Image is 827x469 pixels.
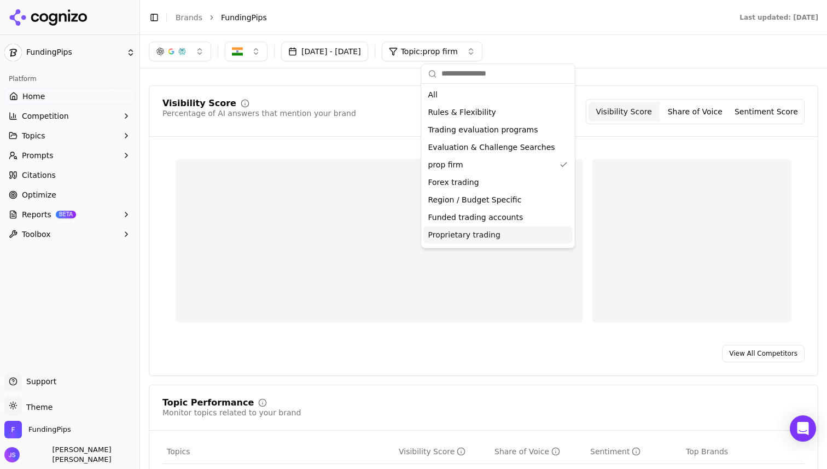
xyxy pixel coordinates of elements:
[428,159,463,170] span: prop firm
[401,46,458,57] span: Topic: prop firm
[4,127,135,144] button: Topics
[686,446,728,457] span: Top Brands
[22,111,69,121] span: Competition
[22,403,53,412] span: Theme
[167,446,190,457] span: Topics
[22,189,56,200] span: Optimize
[590,446,640,457] div: Sentiment
[589,102,660,121] button: Visibility Score
[682,439,805,464] th: Top Brands
[731,102,802,121] button: Sentiment Score
[428,247,519,258] span: Profit sharing programs
[490,439,586,464] th: shareOfVoice
[428,142,555,153] span: Evaluation & Challenge Searches
[22,91,45,102] span: Home
[22,150,54,161] span: Prompts
[221,12,267,23] span: FundingPips
[494,446,560,457] div: Share of Voice
[428,177,479,188] span: Forex trading
[162,439,394,464] th: Topics
[422,84,575,248] div: Suggestions
[586,439,682,464] th: sentiment
[428,194,522,205] span: Region / Budget Specific
[428,89,438,100] span: All
[428,124,538,135] span: Trading evaluation programs
[4,447,20,462] img: Jeery Sarthak Kapoor
[22,170,56,181] span: Citations
[4,445,135,465] button: Open user button
[4,421,22,438] img: FundingPips
[4,88,135,105] a: Home
[4,186,135,204] a: Optimize
[4,147,135,164] button: Prompts
[22,229,51,240] span: Toolbox
[4,44,22,61] img: FundingPips
[22,130,45,141] span: Topics
[4,206,135,223] button: ReportsBETA
[739,13,818,22] div: Last updated: [DATE]
[281,42,368,61] button: [DATE] - [DATE]
[24,445,135,465] span: [PERSON_NAME] [PERSON_NAME]
[428,229,500,240] span: Proprietary trading
[4,166,135,184] a: Citations
[394,439,490,464] th: visibilityScore
[428,107,496,118] span: Rules & Flexibility
[176,13,202,22] a: Brands
[22,376,56,387] span: Support
[56,211,76,218] span: BETA
[176,12,718,23] nav: breadcrumb
[162,407,301,418] div: Monitor topics related to your brand
[28,425,71,435] span: FundingPips
[790,415,816,442] div: Open Intercom Messenger
[22,209,51,220] span: Reports
[26,48,122,57] span: FundingPips
[722,345,805,362] a: View All Competitors
[162,108,356,119] div: Percentage of AI answers that mention your brand
[660,102,731,121] button: Share of Voice
[232,46,243,57] img: India
[162,398,254,407] div: Topic Performance
[4,107,135,125] button: Competition
[4,421,71,438] button: Open organization switcher
[162,99,236,108] div: Visibility Score
[428,212,523,223] span: Funded trading accounts
[4,70,135,88] div: Platform
[4,225,135,243] button: Toolbox
[399,446,465,457] div: Visibility Score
